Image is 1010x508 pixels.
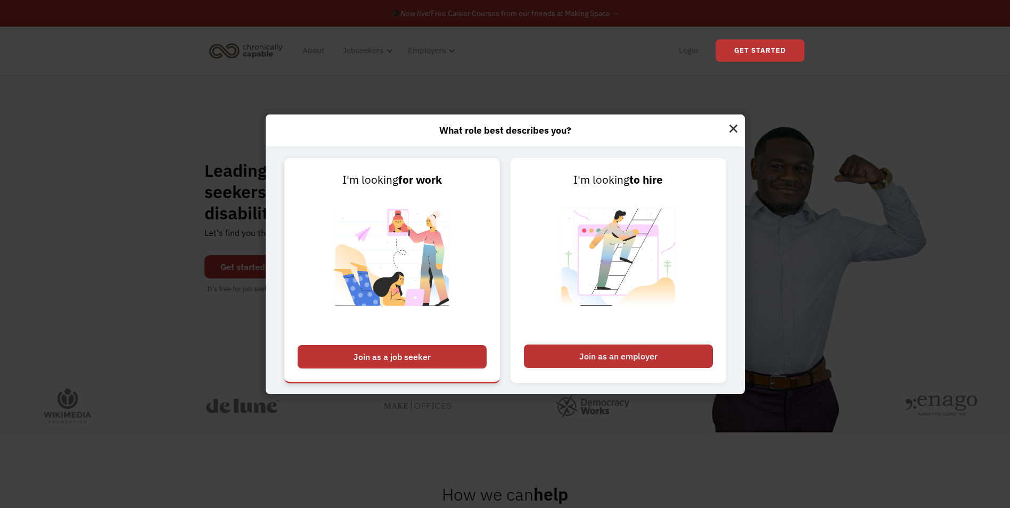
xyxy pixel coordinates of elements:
strong: to hire [629,173,663,187]
a: I'm lookingfor workJoin as a job seeker [284,158,500,383]
div: I'm looking [524,171,713,189]
strong: for work [398,173,442,187]
a: Get Started [716,39,804,62]
strong: What role best describes you? [439,124,571,136]
div: Join as an employer [524,345,713,368]
div: Employers [401,34,458,68]
div: Employers [408,44,446,57]
div: I'm looking [298,171,487,189]
div: Jobseekers [342,44,383,57]
img: Chronically Capable Personalized Job Matching [326,189,458,339]
div: Jobseekers [336,34,396,68]
a: About [296,34,331,68]
a: Login [672,34,705,68]
a: I'm lookingto hireJoin as an employer [511,158,726,383]
a: home [206,39,291,62]
div: Join as a job seeker [298,345,487,368]
img: Chronically Capable logo [206,39,286,62]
